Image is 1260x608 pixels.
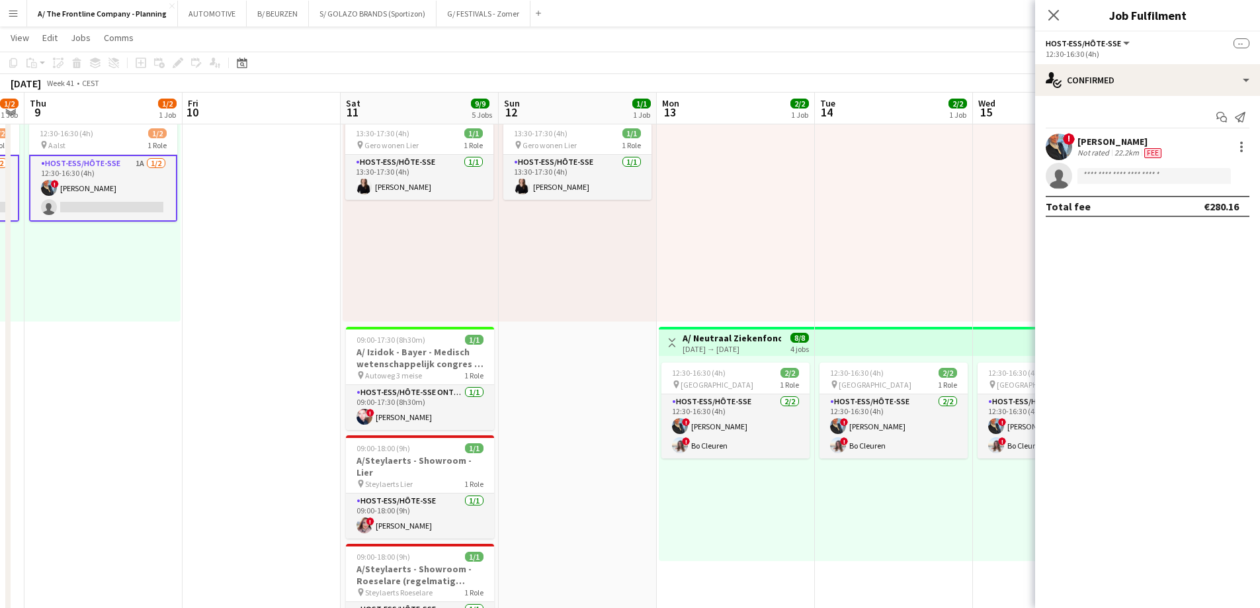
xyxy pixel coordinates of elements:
[82,78,99,88] div: CEST
[839,380,911,390] span: [GEOGRAPHIC_DATA]
[633,110,650,120] div: 1 Job
[65,29,96,46] a: Jobs
[345,123,493,200] app-job-card: 13:30-17:30 (4h)1/1 Gero wonen Lier1 RoleHost-ess/Hôte-sse1/113:30-17:30 (4h)[PERSON_NAME]
[464,140,483,150] span: 1 Role
[464,370,483,380] span: 1 Role
[42,32,58,44] span: Edit
[11,32,29,44] span: View
[503,155,651,200] app-card-role: Host-ess/Hôte-sse1/113:30-17:30 (4h)[PERSON_NAME]
[1035,7,1260,24] h3: Job Fulfilment
[30,97,46,109] span: Thu
[437,1,530,26] button: G/ FESTIVALS - Zomer
[818,105,835,120] span: 14
[465,335,483,345] span: 1/1
[346,435,494,539] div: 09:00-18:00 (9h)1/1A/Steylaerts - Showroom - Lier Steylaerts Lier1 RoleHost-ess/Hôte-sse1/109:00-...
[464,479,483,489] span: 1 Role
[504,97,520,109] span: Sun
[997,380,1070,390] span: [GEOGRAPHIC_DATA]
[660,105,679,120] span: 13
[683,332,781,344] h3: A/ Neutraal Ziekenfonds Vlaanderen (NZVL) - [GEOGRAPHIC_DATA] - 13-16/10
[99,29,139,46] a: Comms
[345,155,493,200] app-card-role: Host-ess/Hôte-sse1/113:30-17:30 (4h)[PERSON_NAME]
[346,97,360,109] span: Sat
[949,110,966,120] div: 1 Job
[661,394,810,458] app-card-role: Host-ess/Hôte-sse2/212:30-16:30 (4h)![PERSON_NAME]!Bo Cleuren
[472,110,492,120] div: 5 Jobs
[159,110,176,120] div: 1 Job
[158,99,177,109] span: 1/2
[356,128,409,138] span: 13:30-17:30 (4h)
[681,380,753,390] span: [GEOGRAPHIC_DATA]
[998,418,1006,426] span: !
[465,443,483,453] span: 1/1
[346,346,494,370] h3: A/ Izidok - Bayer - Medisch wetenschappelijk congres - Meise
[465,552,483,562] span: 1/1
[790,333,809,343] span: 8/8
[48,140,65,150] span: Aalst
[27,1,178,26] button: A/ The Frontline Company - Planning
[51,180,59,188] span: !
[366,409,374,417] span: !
[11,77,41,90] div: [DATE]
[790,343,809,354] div: 4 jobs
[365,370,422,380] span: Autoweg 3 meise
[1204,200,1239,213] div: €280.16
[780,380,799,390] span: 1 Role
[661,363,810,458] app-job-card: 12:30-16:30 (4h)2/2 [GEOGRAPHIC_DATA]1 RoleHost-ess/Hôte-sse2/212:30-16:30 (4h)![PERSON_NAME]!Bo ...
[346,327,494,430] app-job-card: 09:00-17:30 (8h30m)1/1A/ Izidok - Bayer - Medisch wetenschappelijk congres - Meise Autoweg 3 meis...
[978,394,1126,458] app-card-role: Host-ess/Hôte-sse2/212:30-16:30 (4h)![PERSON_NAME]!Bo Cleuren
[790,99,809,109] span: 2/2
[978,363,1126,458] app-job-card: 12:30-16:30 (4h)2/2 [GEOGRAPHIC_DATA]1 RoleHost-ess/Hôte-sse2/212:30-16:30 (4h)![PERSON_NAME]!Bo ...
[820,97,835,109] span: Tue
[309,1,437,26] button: S/ GOLAZO BRANDS (Sportizon)
[464,587,483,597] span: 1 Role
[147,140,167,150] span: 1 Role
[44,78,77,88] span: Week 41
[1077,148,1112,158] div: Not rated
[939,368,957,378] span: 2/2
[840,437,848,445] span: !
[346,455,494,478] h3: A/Steylaerts - Showroom - Lier
[365,587,433,597] span: Steylaerts Roeselare
[502,105,520,120] span: 12
[357,552,410,562] span: 09:00-18:00 (9h)
[148,128,167,138] span: 1/2
[1046,38,1132,48] button: Host-ess/Hôte-sse
[1077,136,1164,148] div: [PERSON_NAME]
[247,1,309,26] button: B/ BEURZEN
[186,105,198,120] span: 10
[178,1,247,26] button: AUTOMOTIVE
[1234,38,1249,48] span: --
[37,29,63,46] a: Edit
[622,128,641,138] span: 1/1
[682,437,690,445] span: !
[365,479,413,489] span: Steylaerts Lier
[1,110,18,120] div: 1 Job
[40,128,93,138] span: 12:30-16:30 (4h)
[819,363,968,458] app-job-card: 12:30-16:30 (4h)2/2 [GEOGRAPHIC_DATA]1 RoleHost-ess/Hôte-sse2/212:30-16:30 (4h)![PERSON_NAME]!Bo ...
[503,123,651,200] app-job-card: 13:30-17:30 (4h)1/1 Gero wonen Lier1 RoleHost-ess/Hôte-sse1/113:30-17:30 (4h)[PERSON_NAME]
[29,155,177,222] app-card-role: Host-ess/Hôte-sse1A1/212:30-16:30 (4h)![PERSON_NAME]
[464,128,483,138] span: 1/1
[1063,133,1075,145] span: !
[471,99,489,109] span: 9/9
[1112,148,1142,158] div: 22.2km
[988,368,1042,378] span: 12:30-16:30 (4h)
[1035,64,1260,96] div: Confirmed
[840,418,848,426] span: !
[188,97,198,109] span: Fri
[780,368,799,378] span: 2/2
[29,123,177,222] app-job-card: 12:30-16:30 (4h)1/2 Aalst1 RoleHost-ess/Hôte-sse1A1/212:30-16:30 (4h)![PERSON_NAME]
[998,437,1006,445] span: !
[1046,38,1121,48] span: Host-ess/Hôte-sse
[819,394,968,458] app-card-role: Host-ess/Hôte-sse2/212:30-16:30 (4h)![PERSON_NAME]!Bo Cleuren
[672,368,726,378] span: 12:30-16:30 (4h)
[346,494,494,539] app-card-role: Host-ess/Hôte-sse1/109:00-18:00 (9h)![PERSON_NAME]
[622,140,641,150] span: 1 Role
[632,99,651,109] span: 1/1
[5,29,34,46] a: View
[830,368,884,378] span: 12:30-16:30 (4h)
